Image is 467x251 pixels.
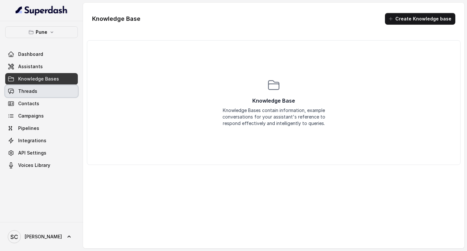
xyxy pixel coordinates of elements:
[5,228,78,246] a: [PERSON_NAME]
[18,88,37,94] span: Threads
[252,97,295,105] p: Knowledge Base
[18,150,46,156] span: API Settings
[5,122,78,134] a: Pipelines
[18,125,39,132] span: Pipelines
[18,76,59,82] span: Knowledge Bases
[18,100,39,107] span: Contacts
[5,159,78,171] a: Voices Library
[25,233,62,240] span: [PERSON_NAME]
[5,26,78,38] button: Pune
[92,14,140,24] h1: Knowledge Base
[385,13,455,25] button: Create Knowledge base
[18,113,44,119] span: Campaigns
[18,162,50,169] span: Voices Library
[5,110,78,122] a: Campaigns
[10,233,18,240] text: SC
[5,73,78,85] a: Knowledge Bases
[18,63,43,70] span: Assistants
[222,107,326,127] div: Knowledge Bases contain information, example conversations for your assistant's reference to resp...
[16,5,68,16] img: light.svg
[18,137,46,144] span: Integrations
[5,85,78,97] a: Threads
[5,48,78,60] a: Dashboard
[5,98,78,109] a: Contacts
[5,147,78,159] a: API Settings
[36,28,47,36] p: Pune
[5,135,78,146] a: Integrations
[5,61,78,72] a: Assistants
[18,51,43,57] span: Dashboard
